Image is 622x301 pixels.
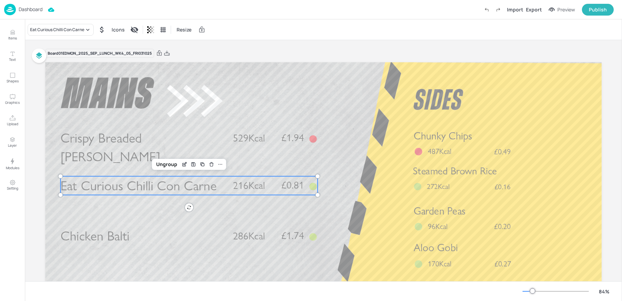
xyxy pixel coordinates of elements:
span: 286Kcal [233,230,265,242]
button: Preview [545,4,579,15]
span: £0.27 [494,260,511,268]
span: Steamed Brown Rice [413,165,497,177]
span: Chicken Balti [60,228,130,244]
span: 487Kcal [428,147,451,156]
span: Aloo Gobi [414,241,458,254]
div: Board 01EDMON_2025_SEP_LUNCH_WK4_05_FRI031025 [45,49,154,58]
p: Dashboard [19,7,43,12]
div: Icons [110,24,126,35]
span: Resize [175,26,193,33]
label: Undo (Ctrl + Z) [481,4,492,16]
div: Edit Item [180,160,189,169]
button: Publish [582,4,614,16]
span: Garden Peas [414,204,465,217]
label: Redo (Ctrl + Y) [492,4,504,16]
div: Delete [207,160,216,169]
span: £1.74 [281,231,304,241]
span: Chunky Chips [414,130,472,142]
div: Ungroup [153,160,180,169]
img: logo-86c26b7e.jpg [4,4,16,15]
span: 216Kcal [233,179,265,191]
span: £0.49 [494,148,511,156]
span: £0.16 [494,183,510,190]
span: Eat Curious Chilli Con Carne [60,177,217,194]
span: Coleslaw [414,280,451,292]
span: 272Kcal [427,182,450,191]
span: £1.94 [281,133,304,143]
div: Publish [589,6,607,13]
div: Display condition [129,24,140,35]
div: Preview [557,6,575,13]
div: Import [507,6,523,13]
span: 529Kcal [233,132,265,144]
span: 170Kcal [428,259,451,269]
div: Save Layout [189,160,198,169]
div: 84 % [596,288,612,295]
div: Export [526,6,542,13]
span: 96Kcal [428,222,447,231]
div: Duplicate [198,160,207,169]
span: £0.81 [281,180,304,190]
div: Eat Curious Chilli Con Carne [30,27,84,33]
span: Crispy Breaded [PERSON_NAME] [60,130,160,165]
div: Hide symbol [96,24,107,35]
span: £0.20 [494,222,511,230]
